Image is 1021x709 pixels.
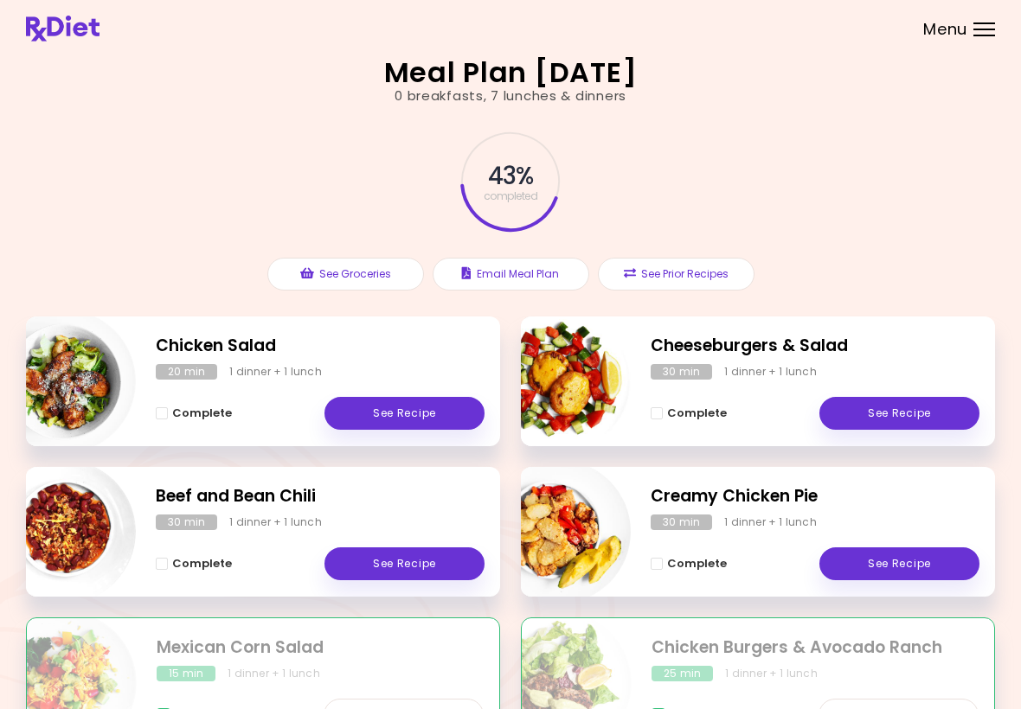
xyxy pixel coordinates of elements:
div: 1 dinner + 1 lunch [725,666,818,681]
button: Complete - Cheeseburgers & Salad [651,403,727,424]
span: Complete [667,557,727,571]
button: Complete - Chicken Salad [156,403,232,424]
span: Menu [923,22,967,37]
div: 25 min [652,666,713,681]
h2: Meal Plan [DATE] [384,59,638,86]
div: 15 min [157,666,215,681]
h2: Chicken Salad [156,334,485,359]
div: 30 min [651,514,712,530]
span: 43 % [488,162,533,191]
h2: Chicken Burgers & Avocado Ranch [652,636,979,661]
a: See Recipe - Creamy Chicken Pie [819,547,979,580]
div: 1 dinner + 1 lunch [724,514,817,530]
div: 1 dinner + 1 lunch [229,514,322,530]
span: completed [484,191,538,201]
a: See Recipe - Beef and Bean Chili [324,547,485,580]
div: 1 dinner + 1 lunch [724,364,817,380]
img: Info - Creamy Chicken Pie [487,460,631,604]
h2: Beef and Bean Chili [156,484,485,509]
button: See Groceries [267,258,424,291]
button: Complete - Beef and Bean Chili [156,553,232,574]
div: 0 breakfasts , 7 lunches & dinners [395,86,626,106]
h2: Creamy Chicken Pie [651,484,979,509]
button: See Prior Recipes [598,258,755,291]
h2: Mexican Corn Salad [157,636,484,661]
button: Email Meal Plan [433,258,589,291]
img: RxDiet [26,16,100,42]
a: See Recipe - Cheeseburgers & Salad [819,397,979,430]
span: Complete [172,406,232,420]
span: Complete [667,406,727,420]
button: Complete - Creamy Chicken Pie [651,553,727,574]
div: 20 min [156,364,217,380]
img: Info - Cheeseburgers & Salad [487,310,631,453]
a: See Recipe - Chicken Salad [324,397,485,430]
div: 1 dinner + 1 lunch [228,666,320,681]
span: Complete [172,557,232,571]
h2: Cheeseburgers & Salad [651,334,979,359]
div: 30 min [651,364,712,380]
div: 1 dinner + 1 lunch [229,364,322,380]
div: 30 min [156,514,217,530]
